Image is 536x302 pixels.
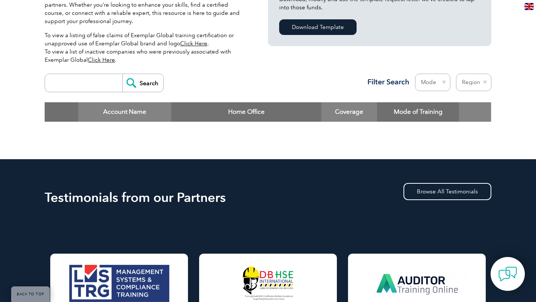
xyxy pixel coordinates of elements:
[171,102,321,122] th: Home Office: activate to sort column ascending
[88,57,115,63] a: Click Here
[45,192,491,203] h2: Testimonials from our Partners
[11,286,50,302] a: BACK TO TOP
[459,102,491,122] th: : activate to sort column ascending
[321,102,377,122] th: Coverage: activate to sort column ascending
[78,102,171,122] th: Account Name: activate to sort column descending
[524,3,534,10] img: en
[45,31,246,64] p: To view a listing of false claims of Exemplar Global training certification or unapproved use of ...
[363,77,409,87] h3: Filter Search
[122,74,163,92] input: Search
[377,102,459,122] th: Mode of Training: activate to sort column ascending
[180,40,207,47] a: Click Here
[498,265,517,283] img: contact-chat.png
[279,19,357,35] a: Download Template
[403,183,491,200] a: Browse All Testimonials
